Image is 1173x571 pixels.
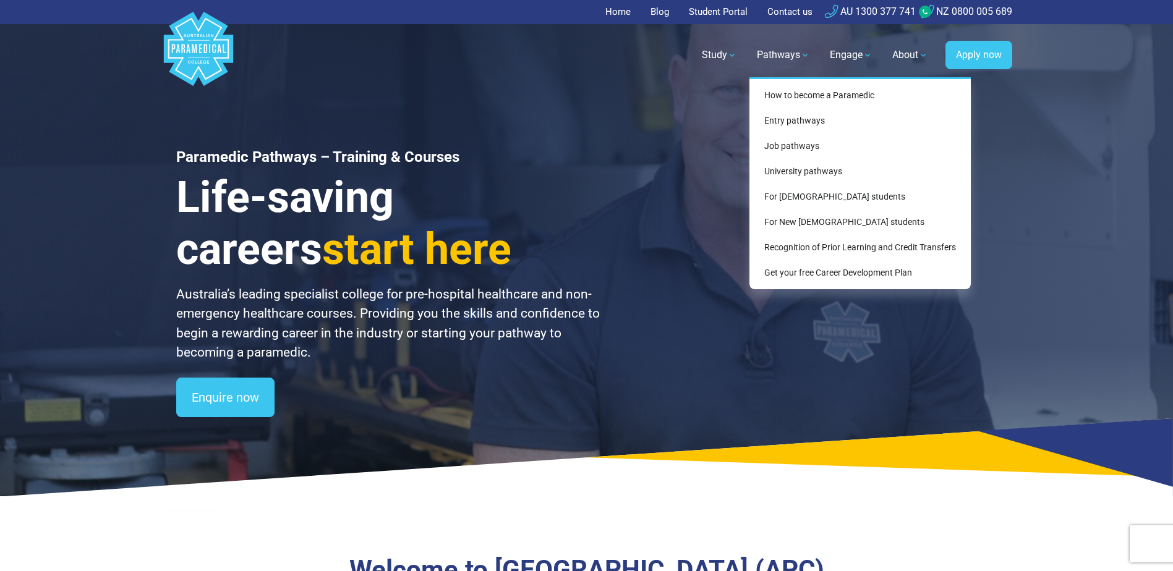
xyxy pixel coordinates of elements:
a: Enquire now [176,378,275,417]
a: NZ 0800 005 689 [921,6,1012,17]
a: Study [694,38,744,72]
h3: Life-saving careers [176,171,602,275]
a: AU 1300 377 741 [825,6,916,17]
h1: Paramedic Pathways – Training & Courses [176,148,602,166]
div: Pathways [749,77,971,289]
a: University pathways [754,160,966,183]
a: Australian Paramedical College [161,24,236,87]
a: How to become a Paramedic [754,84,966,107]
a: Get your free Career Development Plan [754,261,966,284]
a: Apply now [945,41,1012,69]
p: Australia’s leading specialist college for pre-hospital healthcare and non-emergency healthcare c... [176,285,602,363]
a: Job pathways [754,135,966,158]
a: Entry pathways [754,109,966,132]
a: About [885,38,936,72]
a: Recognition of Prior Learning and Credit Transfers [754,236,966,259]
a: For [DEMOGRAPHIC_DATA] students [754,185,966,208]
a: For New [DEMOGRAPHIC_DATA] students [754,211,966,234]
a: Engage [822,38,880,72]
a: Pathways [749,38,817,72]
span: start here [322,224,511,274]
